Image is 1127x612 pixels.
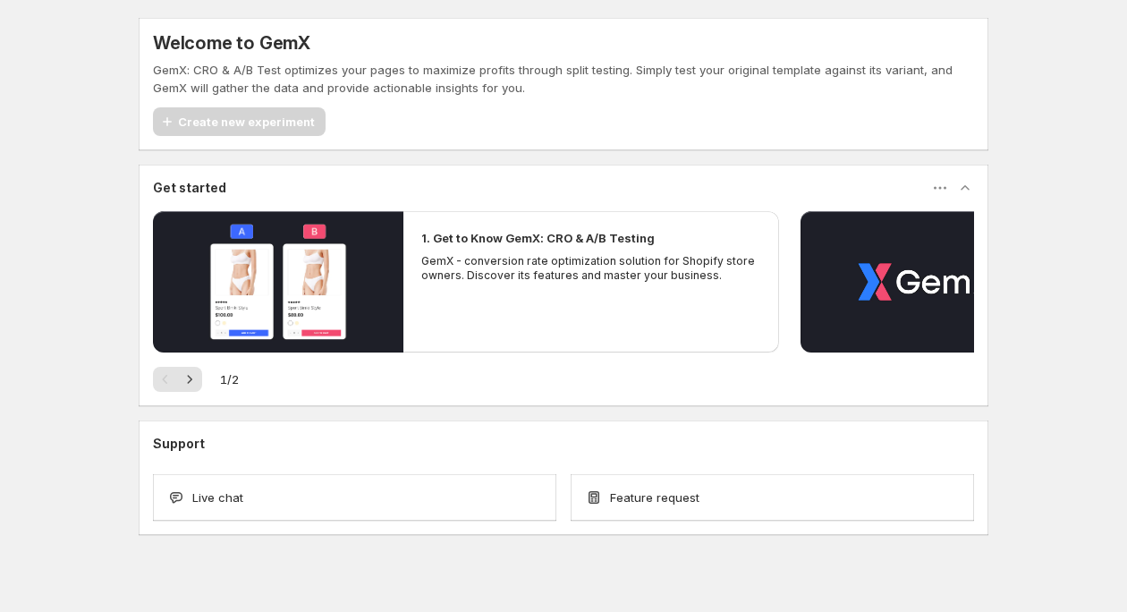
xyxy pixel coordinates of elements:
[220,370,239,388] span: 1 / 2
[192,489,243,506] span: Live chat
[421,254,761,283] p: GemX - conversion rate optimization solution for Shopify store owners. Discover its features and ...
[153,61,974,97] p: GemX: CRO & A/B Test optimizes your pages to maximize profits through split testing. Simply test ...
[153,32,310,54] h5: Welcome to GemX
[153,179,226,197] h3: Get started
[421,229,655,247] h2: 1. Get to Know GemX: CRO & A/B Testing
[610,489,699,506] span: Feature request
[153,435,205,453] h3: Support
